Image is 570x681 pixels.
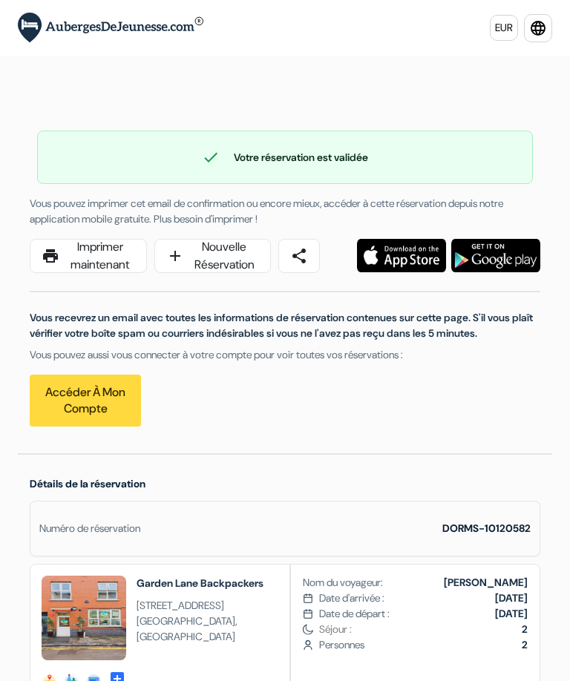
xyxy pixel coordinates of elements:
[30,310,540,341] p: Vous recevrez un email avec toutes les informations de réservation contenues sur cette page. S'il...
[30,375,141,427] a: Accéder à mon compte
[38,148,532,166] div: Votre réservation est validée
[495,591,528,605] b: [DATE]
[30,477,145,490] span: Détails de la réservation
[522,622,528,636] b: 2
[42,576,126,660] img: front_view_89420_15474744672113.JPG
[137,598,278,645] span: [STREET_ADDRESS][GEOGRAPHIC_DATA], [GEOGRAPHIC_DATA]
[154,239,272,273] a: addNouvelle Réservation
[524,14,552,42] a: language
[30,347,540,363] p: Vous pouvez aussi vous connecter à votre compte pour voir toutes vos réservations :
[490,15,518,41] a: EUR
[529,19,547,37] i: language
[42,247,59,265] span: print
[319,622,528,637] span: Séjour :
[18,13,203,43] img: AubergesDeJeunesse.com
[451,239,540,272] img: Téléchargez l'application gratuite
[39,521,140,536] div: Numéro de réservation
[442,522,531,535] strong: DORMS-10120582
[290,247,308,265] span: share
[357,239,446,272] img: Téléchargez l'application gratuite
[319,590,384,606] span: Date d'arrivée :
[495,607,528,620] b: [DATE]
[166,247,184,265] span: add
[202,148,220,166] span: check
[444,576,528,589] b: [PERSON_NAME]
[30,197,503,226] span: Vous pouvez imprimer cet email de confirmation ou encore mieux, accéder à cette réservation depui...
[30,239,147,273] a: printImprimer maintenant
[522,638,528,651] b: 2
[303,575,383,590] span: Nom du voyageur:
[319,637,528,653] span: Personnes
[137,576,278,590] h2: Garden Lane Backpackers
[319,606,390,622] span: Date de départ :
[278,239,320,273] a: share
